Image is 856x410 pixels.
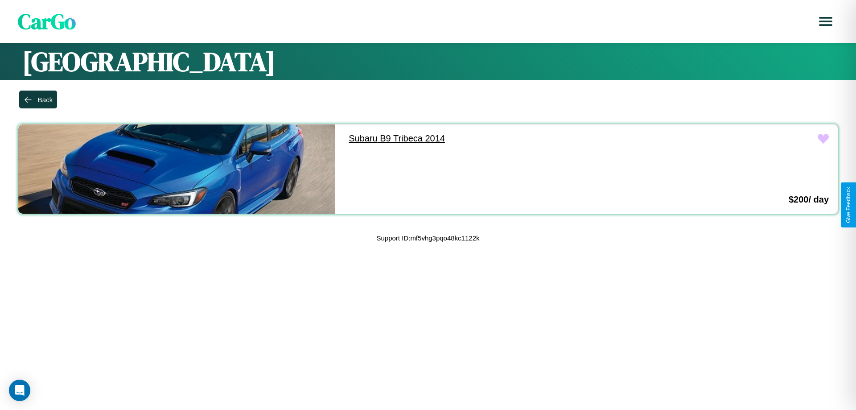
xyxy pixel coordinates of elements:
button: Open menu [813,9,838,34]
span: CarGo [18,7,76,36]
div: Give Feedback [845,187,852,223]
a: Subaru B9 Tribeca 2014 [340,124,657,153]
div: Back [38,96,53,104]
h1: [GEOGRAPHIC_DATA] [22,43,834,80]
button: Back [19,91,57,108]
h3: $ 200 / day [789,195,829,205]
p: Support ID: mf5vhg3pqo48kc1122k [377,232,480,244]
div: Open Intercom Messenger [9,380,30,401]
